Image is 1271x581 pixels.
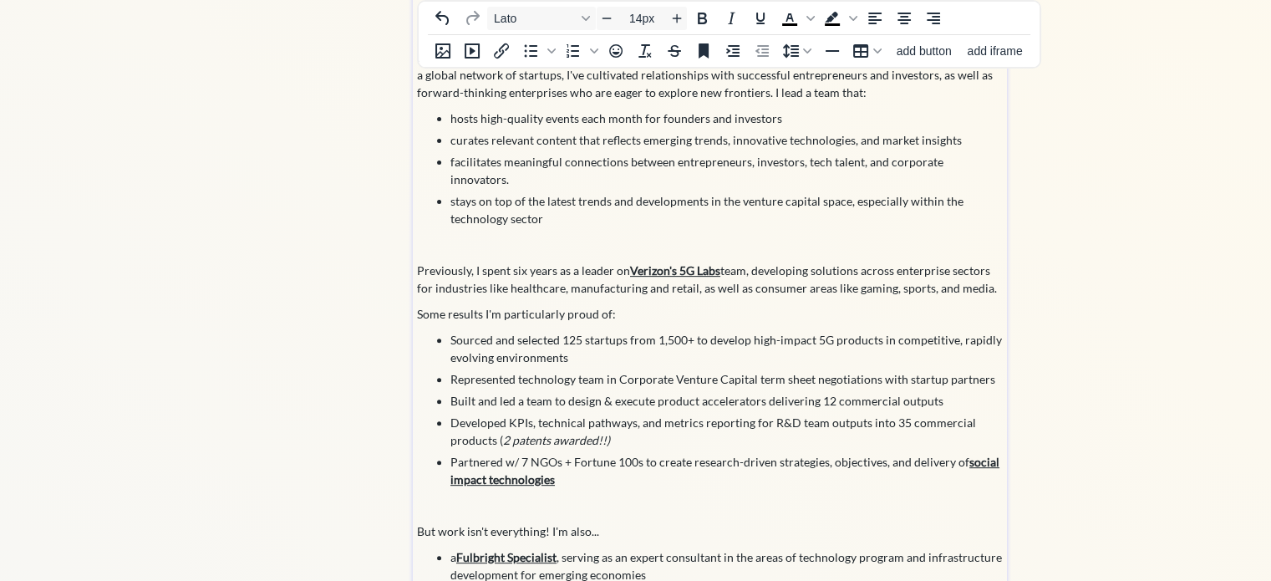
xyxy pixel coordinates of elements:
span: add iframe [967,44,1022,58]
span: Sourced and selected 125 startups from 1,500+ to develop high-impact 5G products in competitive, ... [450,333,1002,364]
button: Font Lato [487,7,596,30]
button: Italic [717,7,745,30]
span: Lato [494,12,576,25]
p: Previously, I spent six years as a leader on team, developing solutions across enterprise sectors... [417,262,1004,297]
button: Table [847,39,887,63]
button: Underline [746,7,775,30]
button: Horizontal line [818,39,846,63]
button: Insert/edit link [487,39,516,63]
button: Anchor [689,39,718,63]
button: Bold [688,7,716,30]
li: Represented technology team in Corporate Venture Capital term sheet negotiations with startup par... [450,370,1004,388]
button: Increase indent [719,39,747,63]
li: stays on top of the latest trends and developments in the venture capital space, especially withi... [450,192,1004,227]
button: add iframe [960,39,1030,63]
a: Fulbright Specialist [456,550,557,564]
p: Some results I'm particularly proud of: [417,305,1004,323]
button: add video [458,39,486,63]
div: Bullet list [516,39,558,63]
a: Verizon's 5G Labs [630,263,720,278]
button: Redo [458,7,486,30]
button: Align center [890,7,918,30]
button: Emojis [602,39,630,63]
div: Text color Black [775,7,817,30]
button: Decrease indent [748,39,776,63]
em: 2 patents awarded!!) [503,433,610,447]
li: facilitates meaningful connections between entrepreneurs, investors, tech talent, and corporate i... [450,153,1004,188]
button: Line height [777,39,817,63]
button: Clear formatting [631,39,659,63]
p: I'm also a Director with , the world’s largest community of startups, founders, and innovators. W... [417,48,1004,101]
span: Partnered w/ 7 NGOs + Fortune 100s to create research-driven strategies, objectives, and delivery of [450,455,969,469]
button: Align left [861,7,889,30]
button: Insert image [429,39,457,63]
p: But work isn't everything! I'm also... [417,522,1004,540]
li: curates relevant content that reflects emerging trends, innovative technologies, and market insights [450,131,1004,149]
div: Numbered list [559,39,601,63]
span: add button [897,44,952,58]
li: hosts high-quality events each month for founders and investors [450,110,1004,127]
div: Background color Black [818,7,860,30]
button: Undo [429,7,457,30]
li: Built and led a team to design & execute product accelerators delivering 12 commercial outputs [450,392,1004,410]
span: Developed KPIs, technical pathways, and metrics reporting for R&D team outputs into 35 commercial... [450,415,976,447]
button: Increase font size [667,7,687,30]
button: Align right [919,7,948,30]
button: Strikethrough [660,39,689,63]
button: Decrease font size [597,7,617,30]
button: add button [888,39,959,63]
